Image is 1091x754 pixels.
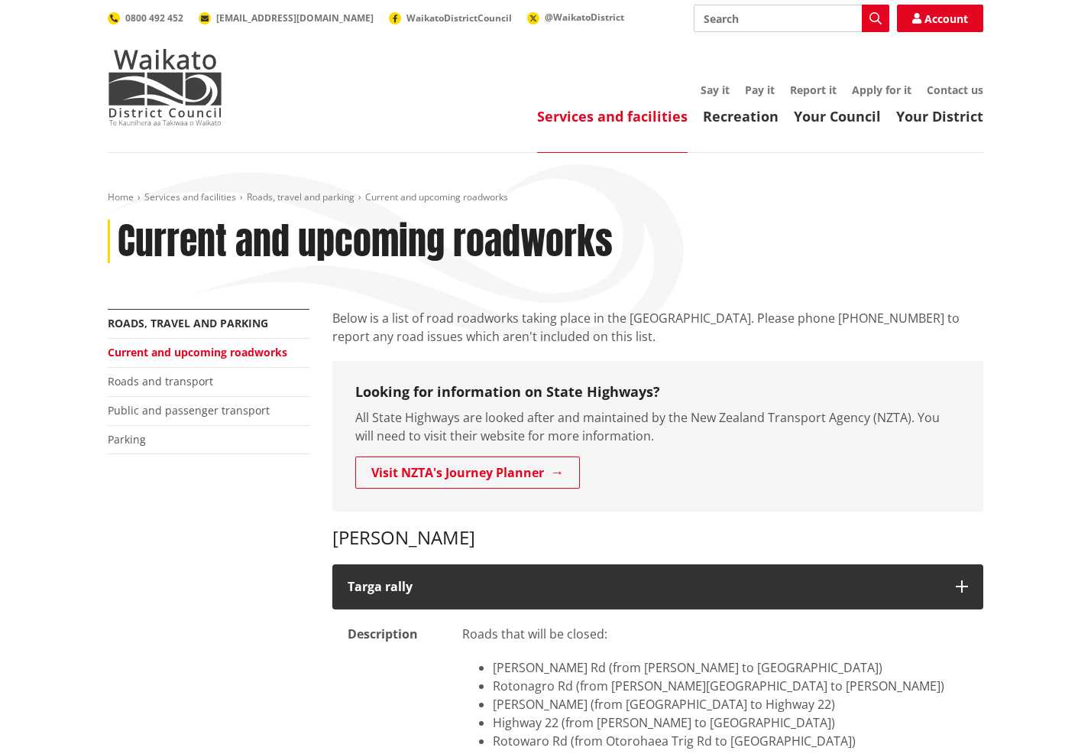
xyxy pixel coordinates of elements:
[745,83,775,97] a: Pay it
[462,625,968,643] p: Roads that will be closed:
[332,527,983,549] h3: [PERSON_NAME]
[493,732,968,750] li: Rotowaro Rd (from Otorohaea Trig Rd to [GEOGRAPHIC_DATA])
[527,11,624,24] a: @WaikatoDistrict
[493,677,968,695] li: Rotonagro Rd (from [PERSON_NAME][GEOGRAPHIC_DATA] to [PERSON_NAME])
[108,432,146,447] a: Parking
[545,11,624,24] span: @WaikatoDistrict
[701,83,730,97] a: Say it
[216,11,374,24] span: [EMAIL_ADDRESS][DOMAIN_NAME]
[927,83,983,97] a: Contact us
[694,5,889,32] input: Search input
[108,190,134,203] a: Home
[332,564,983,609] button: Targa rally
[355,408,960,445] p: All State Highways are looked after and maintained by the New Zealand Transport Agency (NZTA). Yo...
[348,580,940,594] h4: Targa rally
[493,695,968,713] li: [PERSON_NAME] (from [GEOGRAPHIC_DATA] to Highway 22)
[247,190,354,203] a: Roads, travel and parking
[896,107,983,125] a: Your District
[703,107,779,125] a: Recreation
[332,309,983,346] p: Below is a list of road roadworks taking place in the [GEOGRAPHIC_DATA]. Please phone [PHONE_NUMB...
[794,107,881,125] a: Your Council
[108,11,183,24] a: 0800 492 452
[199,11,374,24] a: [EMAIL_ADDRESS][DOMAIN_NAME]
[144,190,236,203] a: Services and facilities
[355,384,960,401] h3: Looking for information on State Highways?
[108,403,270,418] a: Public and passenger transport
[125,11,183,24] span: 0800 492 452
[355,457,580,489] a: Visit NZTA's Journey Planner
[108,49,222,125] img: Waikato District Council - Te Kaunihera aa Takiwaa o Waikato
[108,345,287,359] a: Current and upcoming roadworks
[406,11,512,24] span: WaikatoDistrictCouncil
[118,219,613,264] h1: Current and upcoming roadworks
[108,191,983,204] nav: breadcrumb
[493,713,968,732] li: Highway 22 (from [PERSON_NAME] to [GEOGRAPHIC_DATA])
[108,316,268,330] a: Roads, travel and parking
[389,11,512,24] a: WaikatoDistrictCouncil
[790,83,837,97] a: Report it
[537,107,688,125] a: Services and facilities
[493,658,968,677] li: [PERSON_NAME] Rd (from [PERSON_NAME] to [GEOGRAPHIC_DATA])
[365,190,508,203] span: Current and upcoming roadworks
[108,374,213,388] a: Roads and transport
[852,83,911,97] a: Apply for it
[897,5,983,32] a: Account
